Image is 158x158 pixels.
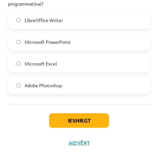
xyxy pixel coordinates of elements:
[25,17,63,24] span: LibreOffice Writer
[66,140,92,146] button: Aizvērt
[49,113,109,128] button: Iesniegt
[16,18,21,22] input: LibreOffice Writer
[16,40,21,44] input: Microsoft PowerPoint
[25,82,62,89] span: Adobe Photoshop
[25,60,57,67] span: Microsoft Excel
[25,39,71,45] span: Microsoft PowerPoint
[16,62,21,66] input: Microsoft Excel
[16,83,21,88] input: Adobe Photoshop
